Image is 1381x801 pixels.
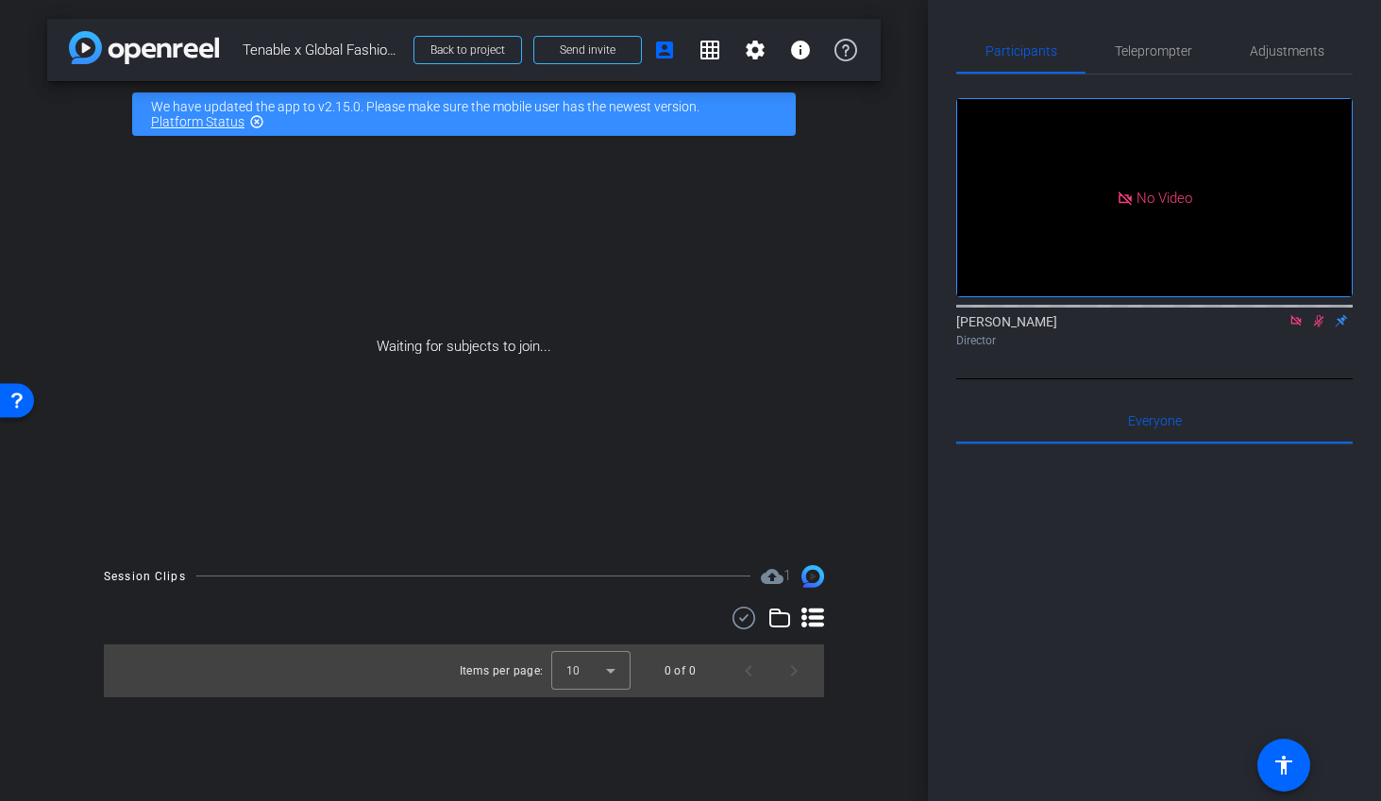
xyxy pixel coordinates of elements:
div: Director [956,332,1353,349]
a: Platform Status [151,114,244,129]
mat-icon: account_box [653,39,676,61]
div: [PERSON_NAME] [956,312,1353,349]
mat-icon: highlight_off [249,114,264,129]
span: Teleprompter [1115,44,1192,58]
div: Items per page: [460,661,544,680]
span: Send invite [560,42,615,58]
span: 1 [783,567,791,584]
img: app-logo [69,31,219,64]
span: Destinations for your clips [761,565,791,588]
span: Participants [985,44,1057,58]
button: Back to project [413,36,522,64]
mat-icon: accessibility [1272,754,1295,776]
button: Send invite [533,36,642,64]
mat-icon: settings [744,39,766,61]
span: No Video [1137,189,1192,206]
div: Session Clips [104,567,186,586]
span: Back to project [430,43,505,57]
button: Previous page [726,648,771,693]
mat-icon: cloud_upload [761,565,783,588]
div: Waiting for subjects to join... [47,147,881,546]
button: Next page [771,648,817,693]
mat-icon: grid_on [699,39,721,61]
img: Session clips [801,565,824,588]
span: Adjustments [1250,44,1324,58]
mat-icon: info [789,39,812,61]
span: Tenable x Global Fashion Group - [PERSON_NAME][EMAIL_ADDRESS][DOMAIN_NAME] [243,31,402,69]
div: 0 of 0 [665,661,696,680]
span: Everyone [1128,414,1182,427]
div: We have updated the app to v2.15.0. Please make sure the mobile user has the newest version. [132,92,796,136]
